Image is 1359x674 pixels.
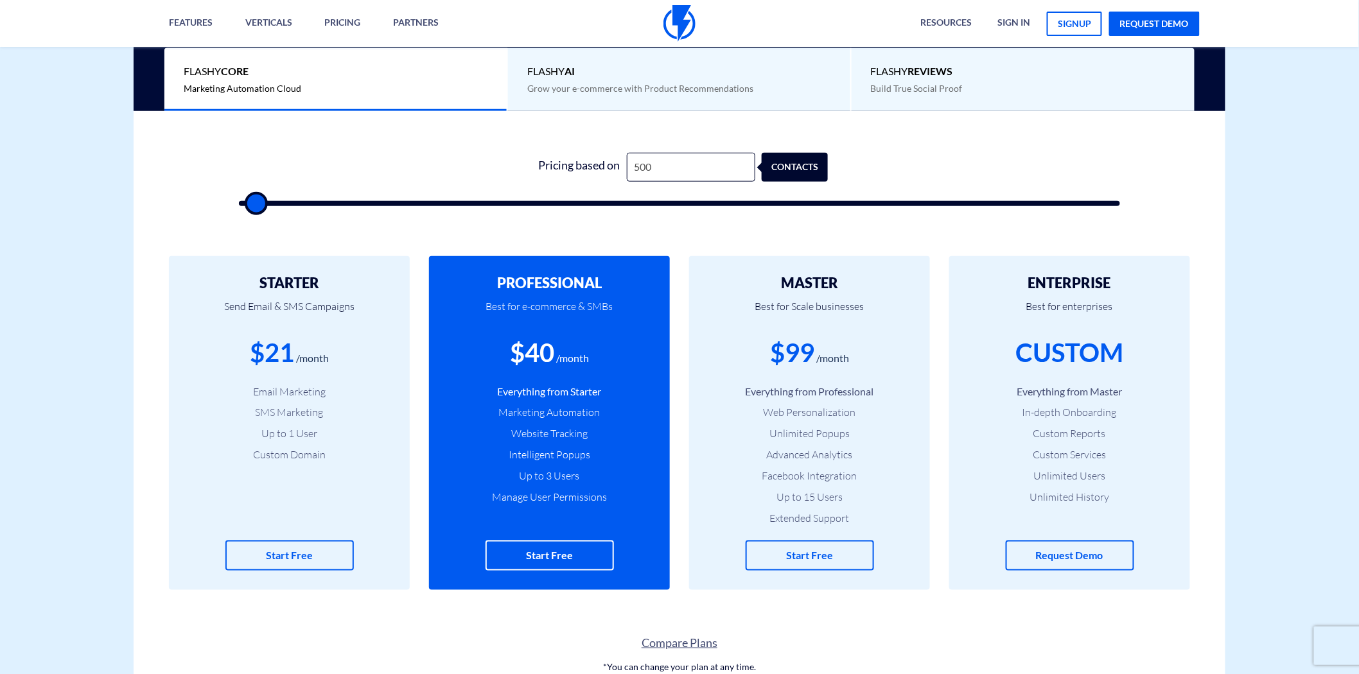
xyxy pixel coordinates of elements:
p: Best for e-commerce & SMBs [448,291,651,334]
span: Flashy [527,64,831,79]
p: *You can change your plan at any time. [134,661,1225,674]
h2: ENTERPRISE [969,275,1171,291]
li: Email Marketing [188,385,390,399]
a: request demo [1109,12,1200,36]
li: Unlimited Users [969,469,1171,483]
li: Everything from Professional [708,385,911,399]
div: /month [556,351,589,366]
li: Everything from Master [969,385,1171,399]
li: Up to 1 User [188,426,390,441]
a: Start Free [225,540,354,571]
span: Build True Social Proof [871,83,963,94]
p: Send Email & SMS Campaigns [188,291,390,334]
li: SMS Marketing [188,405,390,420]
div: CUSTOM [1016,334,1124,371]
a: Request Demo [1006,540,1134,571]
p: Best for Scale businesses [708,291,911,334]
li: Custom Domain [188,447,390,462]
li: Advanced Analytics [708,447,911,462]
a: Compare Plans [134,635,1225,652]
li: Unlimited History [969,490,1171,505]
a: Start Free [486,540,614,571]
li: Unlimited Popups [708,426,911,441]
li: Extended Support [708,511,911,526]
li: Manage User Permissions [448,490,651,505]
li: Everything from Starter [448,385,651,399]
b: Core [221,65,249,77]
li: Up to 15 Users [708,490,911,505]
div: contacts [768,153,834,182]
h2: MASTER [708,275,911,291]
a: signup [1047,12,1102,36]
li: Custom Reports [969,426,1171,441]
b: AI [565,65,575,77]
li: Facebook Integration [708,469,911,483]
div: /month [816,351,849,366]
h2: PROFESSIONAL [448,275,651,291]
li: In-depth Onboarding [969,405,1171,420]
div: $21 [250,334,294,371]
p: Best for enterprises [969,291,1171,334]
h2: STARTER [188,275,390,291]
li: Intelligent Popups [448,447,651,462]
span: Grow your e-commerce with Product Recommendations [527,83,753,94]
span: Flashy [184,64,487,79]
div: /month [296,351,329,366]
div: $99 [770,334,814,371]
span: Marketing Automation Cloud [184,83,301,94]
li: Web Personalization [708,405,911,420]
a: Start Free [746,540,874,571]
span: Flashy [871,64,1175,79]
div: $40 [510,334,554,371]
li: Website Tracking [448,426,651,441]
li: Up to 3 Users [448,469,651,483]
li: Marketing Automation [448,405,651,420]
li: Custom Services [969,447,1171,462]
div: Pricing based on [530,153,627,182]
b: REVIEWS [908,65,953,77]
